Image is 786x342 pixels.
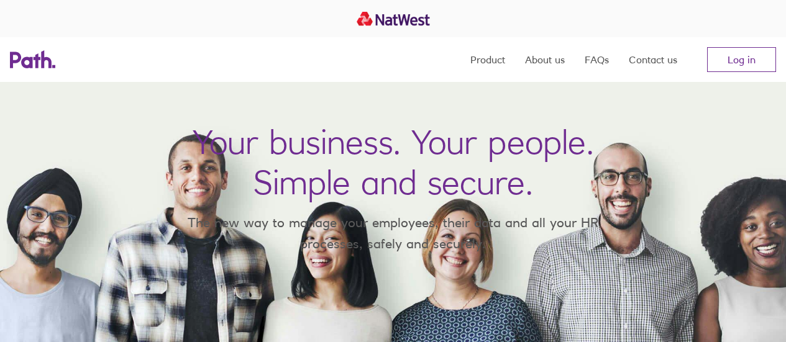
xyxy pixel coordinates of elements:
[170,212,617,254] p: The new way to manage your employees, their data and all your HR processes, safely and securely.
[470,37,505,82] a: Product
[193,122,594,202] h1: Your business. Your people. Simple and secure.
[525,37,565,82] a: About us
[629,37,677,82] a: Contact us
[707,47,776,72] a: Log in
[585,37,609,82] a: FAQs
